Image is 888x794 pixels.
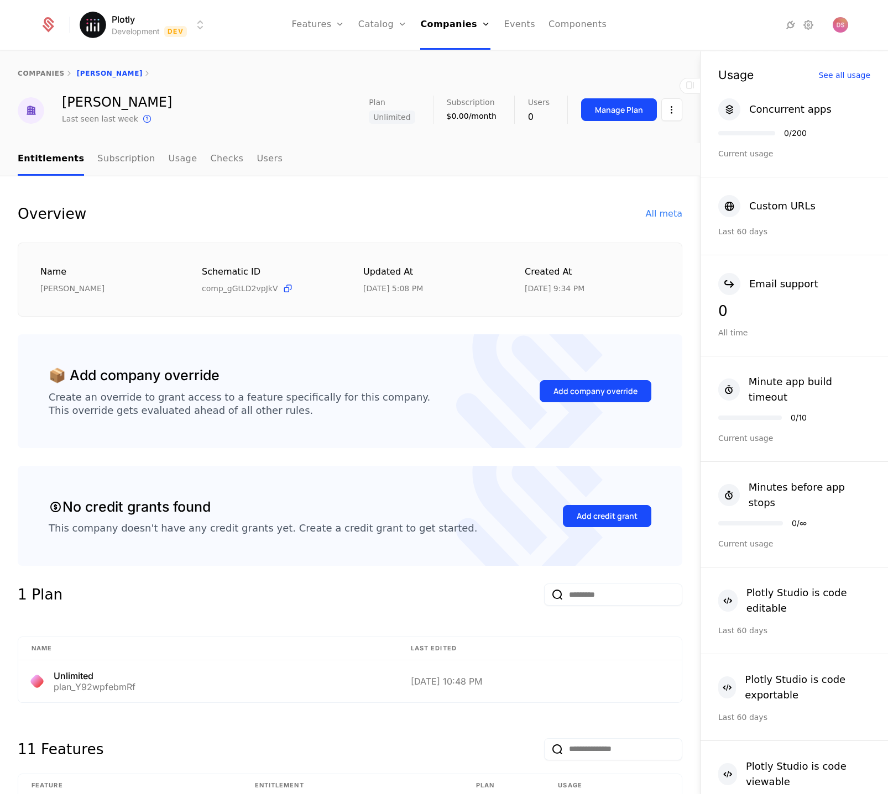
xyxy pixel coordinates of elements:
a: Usage [169,143,197,176]
div: 📦 Add company override [49,365,220,386]
button: Minutes before app stops [718,480,870,511]
a: Entitlements [18,143,84,176]
div: Minute app build timeout [749,374,870,405]
button: Select environment [83,13,207,37]
div: $0.00/month [447,111,497,122]
div: See all usage [818,71,870,79]
span: Subscription [447,98,495,106]
div: Schematic ID [202,265,337,278]
div: No credit grants found [49,497,211,518]
div: [PERSON_NAME] [40,283,175,294]
div: Plotly Studio is code editable [746,585,870,616]
div: 7/22/25, 9:34 PM [525,283,584,294]
ul: Choose Sub Page [18,143,283,176]
button: Plotly Studio is code viewable [718,759,870,790]
div: Last seen last week [62,113,138,124]
img: dan anton [18,97,44,124]
button: Custom URLs [718,195,816,217]
div: Minutes before app stops [749,480,870,511]
div: Plotly Studio is code viewable [746,759,870,790]
nav: Main [18,143,682,176]
img: Plotly [80,12,106,38]
div: plan_Y92wpfebmRf [54,682,135,691]
div: Unlimited [54,671,135,680]
div: Updated at [363,265,498,279]
div: Overview [18,203,86,225]
button: Open user button [833,17,848,33]
div: Plotly Studio is code exportable [745,672,870,703]
div: Usage [718,69,754,81]
button: Select action [661,98,682,121]
div: All time [718,327,870,338]
div: 0 / 10 [791,414,807,422]
div: Create an override to grant access to a feature specifically for this company. This override gets... [49,391,430,417]
button: Plotly Studio is code editable [718,585,870,616]
a: Settings [802,18,815,31]
button: Plotly Studio is code exportable [718,672,870,703]
button: Manage Plan [581,98,657,121]
div: 0 / ∞ [792,519,807,527]
span: comp_gGtLD2vpJkV [202,283,278,294]
div: Last 60 days [718,625,870,636]
a: Integrations [784,18,797,31]
div: [PERSON_NAME] [62,96,172,109]
div: Created at [525,265,660,279]
span: Users [528,98,550,106]
button: Concurrent apps [718,98,832,120]
div: All meta [646,207,682,220]
div: Concurrent apps [749,102,832,117]
div: [DATE] 10:48 PM [411,677,668,686]
div: This company doesn't have any credit grants yet. Create a credit grant to get started. [49,522,477,535]
div: Manage Plan [595,104,643,115]
div: Current usage [718,148,870,159]
div: Current usage [718,433,870,444]
button: Add company override [540,380,651,402]
a: Subscription [97,143,155,176]
div: Add credit grant [577,511,638,522]
div: Last 60 days [718,712,870,723]
th: Last edited [398,637,682,660]
span: Dev [164,26,187,37]
button: Add credit grant [563,505,651,527]
img: Daniel Anton Suchy [833,17,848,33]
div: 9/23/25, 5:08 PM [363,283,423,294]
div: 11 Features [18,738,103,760]
span: Plotly [112,13,135,26]
button: Email support [718,273,818,295]
button: Minute app build timeout [718,374,870,405]
div: 0 / 200 [784,129,807,137]
a: Users [257,143,283,176]
div: Email support [749,276,818,292]
span: Unlimited [369,111,415,124]
a: Checks [210,143,243,176]
div: Last 60 days [718,226,870,237]
th: Name [18,637,398,660]
a: companies [18,70,65,77]
div: Add company override [553,386,638,397]
div: 0 [718,304,870,318]
span: Plan [369,98,385,106]
div: 1 Plan [18,583,62,606]
div: 0 [528,111,550,124]
div: Name [40,265,175,279]
div: Custom URLs [749,198,816,214]
div: Current usage [718,538,870,549]
div: Development [112,26,160,37]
